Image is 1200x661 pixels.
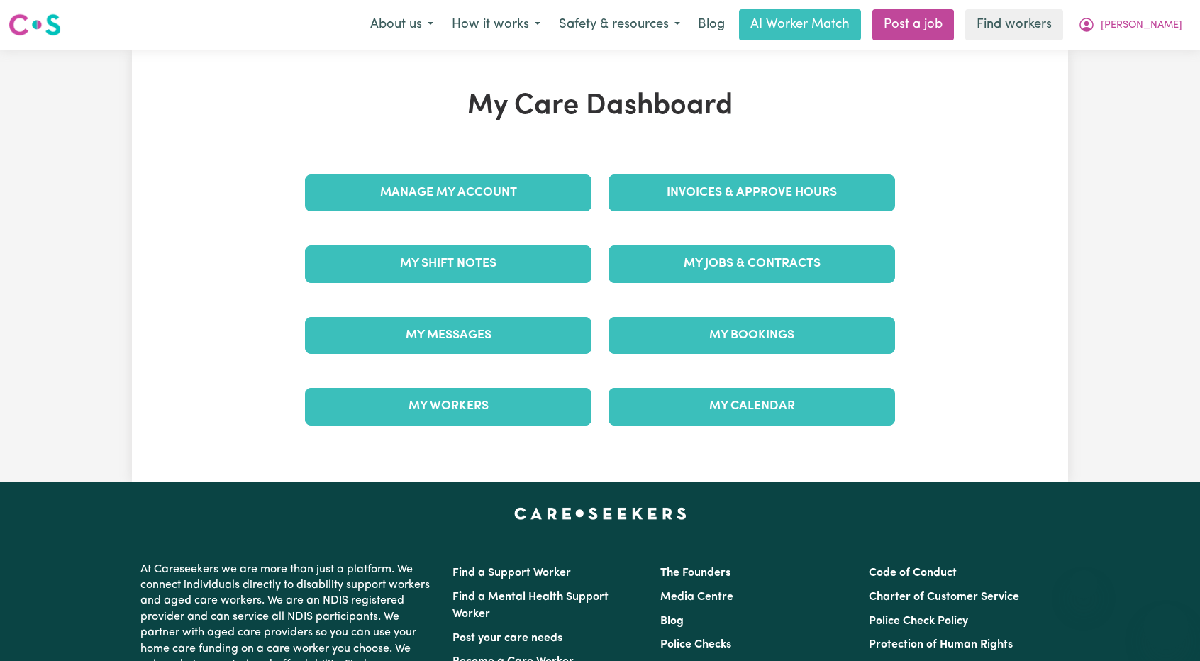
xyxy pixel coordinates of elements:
a: My Workers [305,388,591,425]
a: Invoices & Approve Hours [609,174,895,211]
a: My Jobs & Contracts [609,245,895,282]
a: Careseekers logo [9,9,61,41]
a: My Calendar [609,388,895,425]
a: Manage My Account [305,174,591,211]
a: My Shift Notes [305,245,591,282]
a: Blog [689,9,733,40]
button: How it works [443,10,550,40]
a: Find workers [965,9,1063,40]
img: Careseekers logo [9,12,61,38]
span: [PERSON_NAME] [1101,18,1182,33]
a: Police Checks [660,639,731,650]
a: Protection of Human Rights [869,639,1013,650]
a: Find a Support Worker [452,567,571,579]
button: Safety & resources [550,10,689,40]
button: About us [361,10,443,40]
iframe: Button to launch messaging window [1143,604,1189,650]
a: Police Check Policy [869,616,968,627]
h1: My Care Dashboard [296,89,904,123]
a: Blog [660,616,684,627]
a: Charter of Customer Service [869,591,1019,603]
a: My Messages [305,317,591,354]
a: Find a Mental Health Support Worker [452,591,609,620]
a: Post a job [872,9,954,40]
button: My Account [1069,10,1191,40]
a: The Founders [660,567,730,579]
a: Code of Conduct [869,567,957,579]
iframe: Close message [1070,570,1098,599]
a: Media Centre [660,591,733,603]
a: AI Worker Match [739,9,861,40]
a: My Bookings [609,317,895,354]
a: Post your care needs [452,633,562,644]
a: Careseekers home page [514,508,687,519]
